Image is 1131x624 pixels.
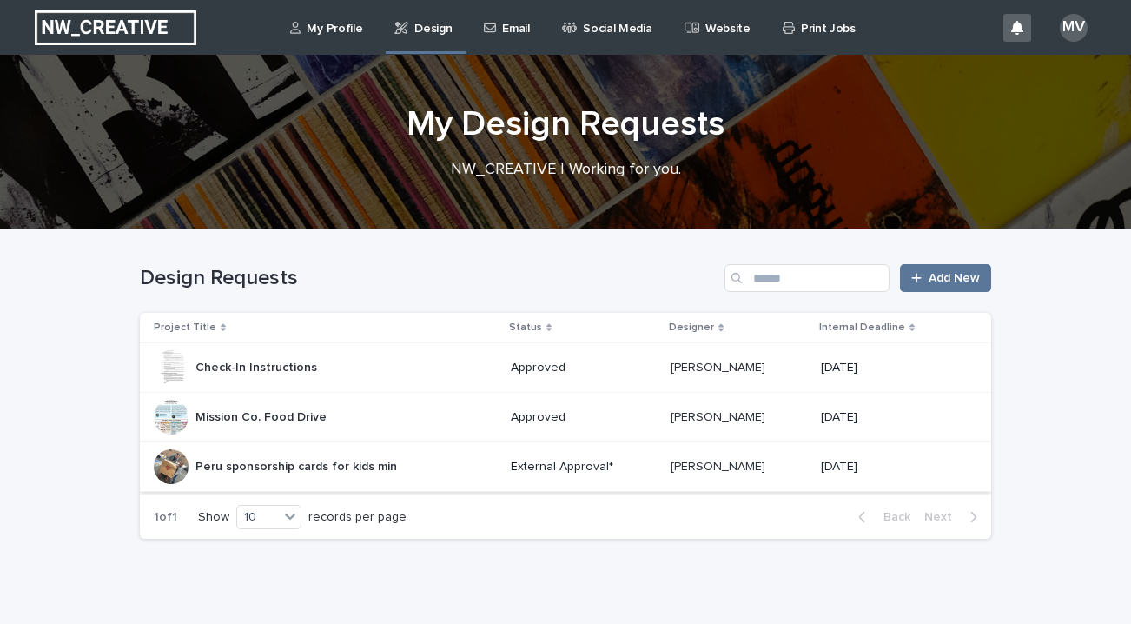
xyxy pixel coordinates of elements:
[140,266,718,291] h1: Design Requests
[671,407,769,425] p: [PERSON_NAME]
[35,10,196,45] img: EUIbKjtiSNGbmbK7PdmN
[671,456,769,475] p: [PERSON_NAME]
[669,318,714,337] p: Designer
[924,511,962,523] span: Next
[237,508,279,527] div: 10
[821,410,963,425] p: [DATE]
[844,509,917,525] button: Back
[819,318,905,337] p: Internal Deadline
[873,511,910,523] span: Back
[821,460,963,475] p: [DATE]
[195,357,321,375] p: Check-In Instructions
[821,361,963,375] p: [DATE]
[154,318,216,337] p: Project Title
[671,357,769,375] p: [PERSON_NAME]
[511,361,658,375] p: Approved
[218,161,913,180] p: NW_CREATIVE | Working for you.
[195,456,400,475] p: Peru sponsorship cards for kids min
[900,264,991,292] a: Add New
[308,510,407,525] p: records per page
[140,442,991,492] tr: Peru sponsorship cards for kids minPeru sponsorship cards for kids min External Approval*[PERSON_...
[198,510,229,525] p: Show
[509,318,542,337] p: Status
[195,407,330,425] p: Mission Co. Food Drive
[140,393,991,442] tr: Mission Co. Food DriveMission Co. Food Drive Approved[PERSON_NAME][PERSON_NAME] [DATE]
[511,410,658,425] p: Approved
[140,496,191,539] p: 1 of 1
[140,343,991,393] tr: Check-In InstructionsCheck-In Instructions Approved[PERSON_NAME][PERSON_NAME] [DATE]
[1060,14,1088,42] div: MV
[724,264,890,292] input: Search
[917,509,991,525] button: Next
[929,272,980,284] span: Add New
[511,460,658,475] p: External Approval*
[140,103,991,145] h1: My Design Requests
